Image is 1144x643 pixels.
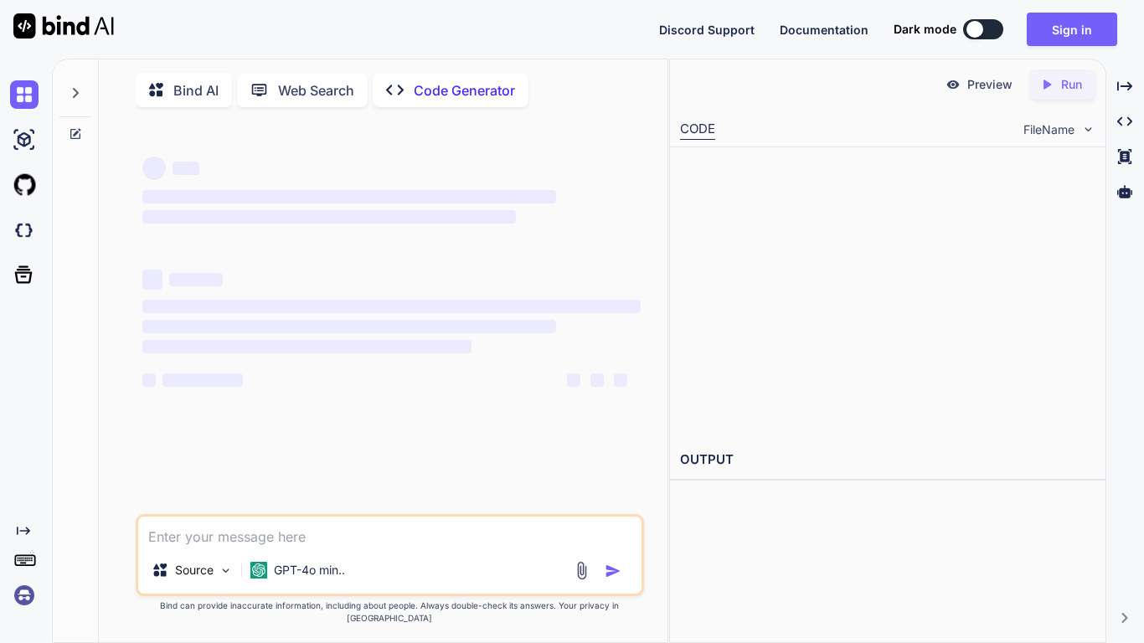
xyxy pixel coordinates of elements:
[946,77,961,92] img: preview
[10,80,39,109] img: chat
[605,563,621,579] img: icon
[136,599,644,625] p: Bind can provide inaccurate information, including about people. Always double-check its answers....
[142,320,556,333] span: ‌
[894,21,956,38] span: Dark mode
[967,76,1013,93] p: Preview
[1023,121,1074,138] span: FileName
[173,80,219,100] p: Bind AI
[659,21,755,39] button: Discord Support
[572,561,591,580] img: attachment
[142,210,516,224] span: ‌
[1027,13,1117,46] button: Sign in
[680,120,715,140] div: CODE
[670,440,1105,480] h2: OUTPUT
[142,373,156,387] span: ‌
[142,340,472,353] span: ‌
[162,373,243,387] span: ‌
[780,23,868,37] span: Documentation
[780,21,868,39] button: Documentation
[1081,122,1095,136] img: chevron down
[414,80,515,100] p: Code Generator
[10,171,39,199] img: githubLight
[142,190,556,203] span: ‌
[274,562,345,579] p: GPT-4o min..
[567,373,580,387] span: ‌
[173,162,199,175] span: ‌
[10,126,39,154] img: ai-studio
[1061,76,1082,93] p: Run
[219,563,233,578] img: Pick Models
[278,80,354,100] p: Web Search
[614,373,627,387] span: ‌
[142,300,641,313] span: ‌
[659,23,755,37] span: Discord Support
[250,562,267,579] img: GPT-4o mini
[142,157,166,180] span: ‌
[10,216,39,244] img: darkCloudIdeIcon
[175,562,214,579] p: Source
[169,273,223,286] span: ‌
[13,13,114,39] img: Bind AI
[10,581,39,610] img: signin
[142,270,162,290] span: ‌
[590,373,604,387] span: ‌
